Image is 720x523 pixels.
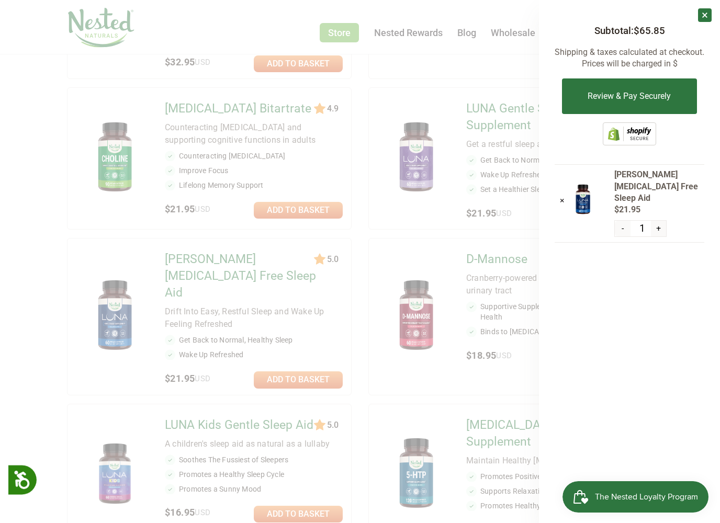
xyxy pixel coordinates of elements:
[651,221,666,236] button: +
[634,25,665,37] span: $65.85
[555,47,704,70] p: Shipping & taxes calculated at checkout. Prices will be charged in $
[614,169,704,204] span: [PERSON_NAME] [MEDICAL_DATA] Free Sleep Aid
[570,183,596,217] img: LUNA Melatonin Free Sleep Aid
[603,122,656,145] img: Shopify secure badge
[562,481,710,513] iframe: Button to open loyalty program pop-up
[560,196,565,206] a: ×
[615,221,630,236] button: -
[698,8,712,22] a: ×
[614,204,704,215] span: $21.95
[562,78,696,114] button: Review & Pay Securely
[603,138,656,147] a: This online store is secured by Shopify
[555,26,704,37] h3: Subtotal:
